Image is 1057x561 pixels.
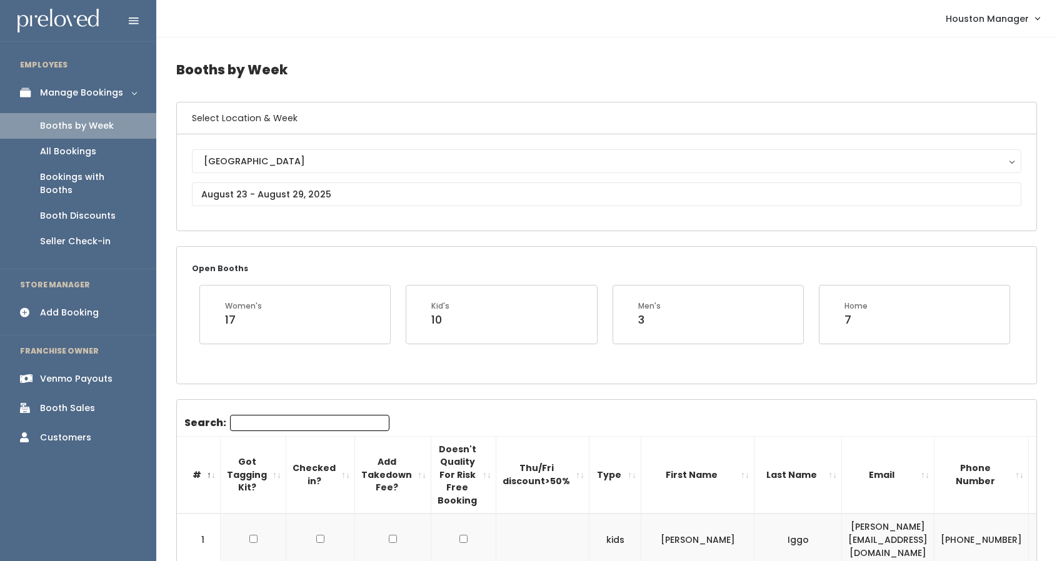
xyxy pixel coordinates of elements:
[177,436,221,514] th: #: activate to sort column descending
[933,5,1052,32] a: Houston Manager
[192,182,1021,206] input: August 23 - August 29, 2025
[192,263,248,274] small: Open Booths
[40,402,95,415] div: Booth Sales
[40,372,113,385] div: Venmo Payouts
[431,312,449,328] div: 10
[40,209,116,222] div: Booth Discounts
[177,102,1036,134] h6: Select Location & Week
[934,436,1029,514] th: Phone Number: activate to sort column ascending
[40,431,91,444] div: Customers
[40,145,96,158] div: All Bookings
[286,436,355,514] th: Checked in?: activate to sort column ascending
[638,312,661,328] div: 3
[221,436,286,514] th: Got Tagging Kit?: activate to sort column ascending
[225,312,262,328] div: 17
[204,154,1009,168] div: [GEOGRAPHIC_DATA]
[754,436,842,514] th: Last Name: activate to sort column ascending
[431,436,496,514] th: Doesn't Quality For Risk Free Booking : activate to sort column ascending
[230,415,389,431] input: Search:
[184,415,389,431] label: Search:
[842,436,934,514] th: Email: activate to sort column ascending
[431,300,449,312] div: Kid's
[496,436,589,514] th: Thu/Fri discount&gt;50%: activate to sort column ascending
[225,300,262,312] div: Women's
[40,171,136,197] div: Bookings with Booths
[18,9,99,33] img: preloved logo
[844,312,868,328] div: 7
[192,149,1021,173] button: [GEOGRAPHIC_DATA]
[40,119,114,132] div: Booths by Week
[638,300,661,312] div: Men's
[176,52,1037,87] h4: Booths by Week
[844,300,868,312] div: Home
[40,86,123,99] div: Manage Bookings
[355,436,431,514] th: Add Takedown Fee?: activate to sort column ascending
[589,436,641,514] th: Type: activate to sort column ascending
[40,235,111,248] div: Seller Check-in
[641,436,754,514] th: First Name: activate to sort column ascending
[946,12,1029,26] span: Houston Manager
[40,306,99,319] div: Add Booking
